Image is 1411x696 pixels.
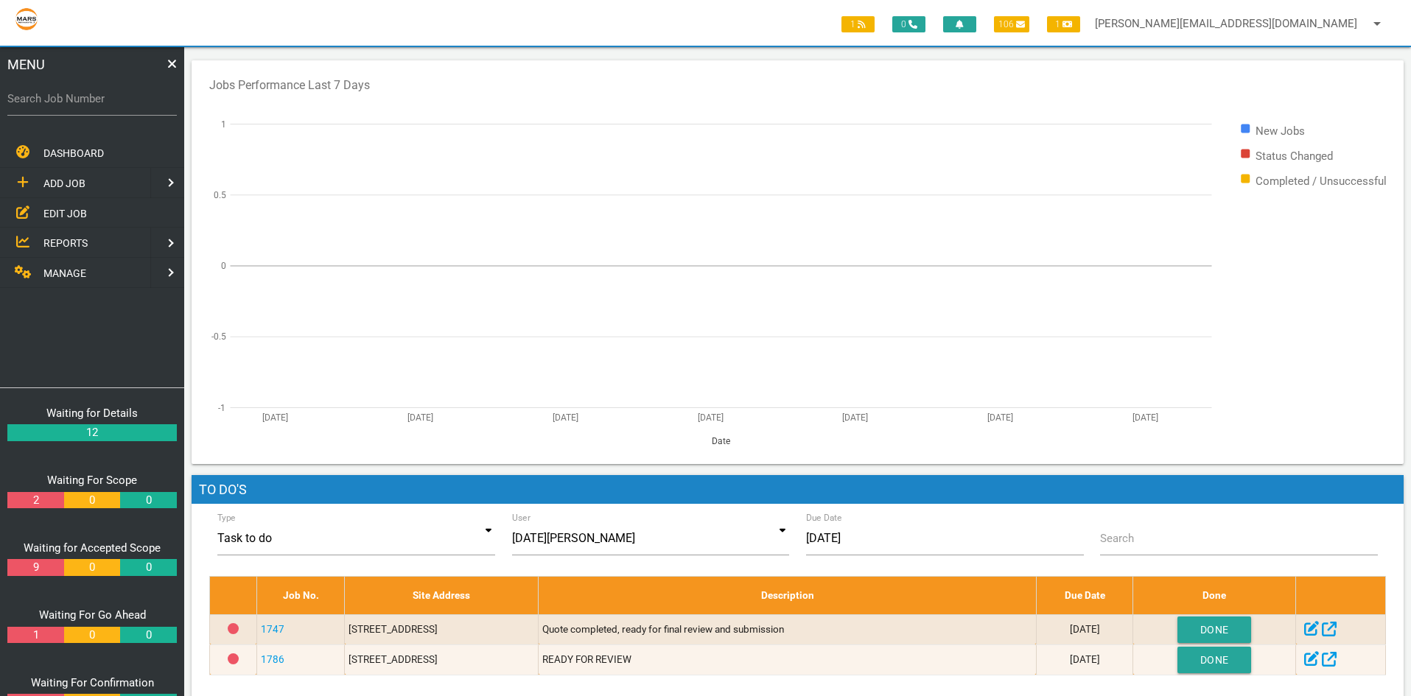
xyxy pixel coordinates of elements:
[7,424,177,441] a: 12
[43,147,104,159] span: DASHBOARD
[842,412,868,422] text: [DATE]
[7,55,45,74] span: MENU
[15,7,38,31] img: s3file
[262,412,288,422] text: [DATE]
[47,474,137,487] a: Waiting For Scope
[43,207,87,219] span: EDIT JOB
[256,577,345,614] th: Job No.
[345,614,539,644] td: [STREET_ADDRESS]
[211,331,226,342] text: -0.5
[43,267,86,279] span: MANAGE
[209,78,370,92] text: Jobs Performance Last 7 Days
[7,492,63,509] a: 2
[261,653,284,665] a: 1786
[542,652,1032,667] p: READY FOR REVIEW
[43,177,85,189] span: ADD JOB
[43,237,88,249] span: REPORTS
[7,559,63,576] a: 9
[542,622,1032,636] p: Quote completed, ready for final review and submission
[217,511,236,524] label: Type
[553,412,578,422] text: [DATE]
[1256,124,1305,137] text: New Jobs
[218,402,225,412] text: -1
[1100,530,1134,547] label: Search
[1036,644,1132,675] td: [DATE]
[7,91,177,108] label: Search Job Number
[192,475,1404,505] h1: To Do's
[261,623,284,635] a: 1747
[539,577,1036,614] th: Description
[24,541,161,555] a: Waiting for Accepted Scope
[1133,577,1296,614] th: Done
[64,627,120,644] a: 0
[46,407,138,420] a: Waiting for Details
[407,412,433,422] text: [DATE]
[712,435,730,446] text: Date
[1132,412,1158,422] text: [DATE]
[64,492,120,509] a: 0
[64,559,120,576] a: 0
[512,511,531,524] label: User
[120,492,176,509] a: 0
[31,676,154,689] a: Waiting For Confirmation
[1177,647,1251,673] button: Done
[841,16,875,32] span: 1
[1256,174,1387,187] text: Completed / Unsuccessful
[39,608,146,622] a: Waiting For Go Ahead
[221,119,226,129] text: 1
[806,511,842,524] label: Due Date
[1177,616,1251,643] button: Done
[1047,16,1080,32] span: 1
[120,559,176,576] a: 0
[698,412,724,422] text: [DATE]
[345,644,539,675] td: [STREET_ADDRESS]
[892,16,925,32] span: 0
[7,627,63,644] a: 1
[1036,614,1132,644] td: [DATE]
[1036,577,1132,614] th: Due Date
[994,16,1029,32] span: 106
[345,577,539,614] th: Site Address
[214,189,226,200] text: 0.5
[987,412,1013,422] text: [DATE]
[1256,149,1333,162] text: Status Changed
[221,261,226,271] text: 0
[120,627,176,644] a: 0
